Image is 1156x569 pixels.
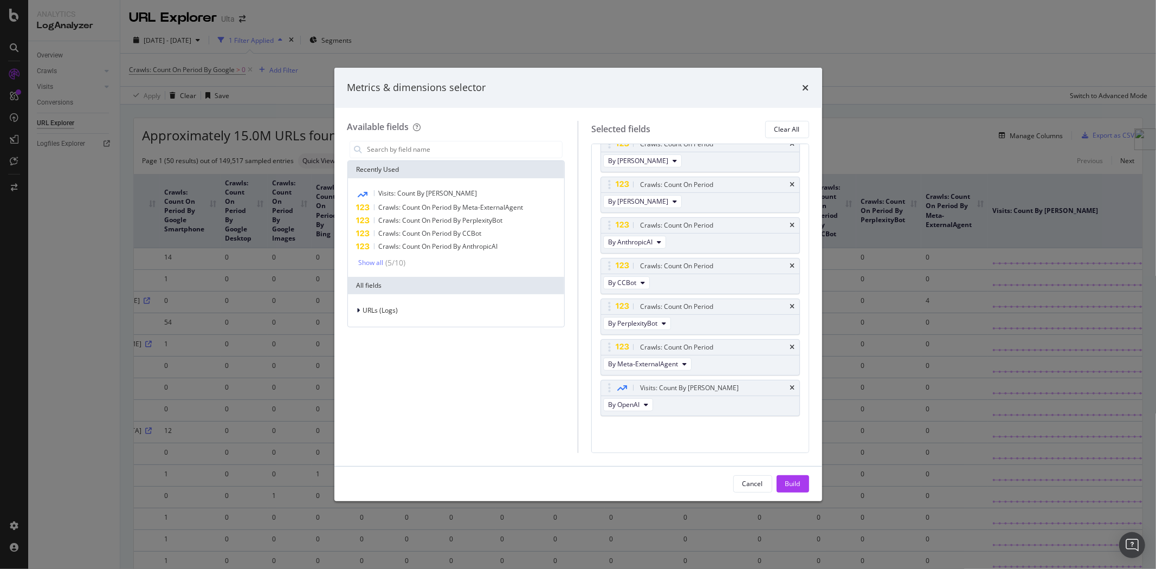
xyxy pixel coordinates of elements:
div: times [790,344,795,351]
div: times [790,222,795,229]
div: Crawls: Count On Period [640,220,713,231]
div: Visits: Count By [PERSON_NAME]timesBy OpenAI [600,380,800,416]
div: All fields [348,277,565,294]
div: Crawls: Count On Period [640,139,713,150]
div: ( 5 / 10 ) [384,257,406,268]
div: Crawls: Count On PeriodtimesBy [PERSON_NAME] [600,136,800,172]
div: Recently Used [348,161,565,178]
div: times [790,303,795,310]
div: Crawls: Count On PeriodtimesBy CCBot [600,258,800,294]
span: By ClaudeWeb [608,197,668,206]
div: Crawls: Count On PeriodtimesBy PerplexityBot [600,299,800,335]
div: Crawls: Count On Period [640,301,713,312]
div: Clear All [774,125,800,134]
div: Crawls: Count On Period [640,261,713,271]
button: By Meta-ExternalAgent [603,358,692,371]
div: modal [334,68,822,501]
button: Cancel [733,475,772,493]
span: URLs (Logs) [363,306,398,315]
span: By ClaudeBot [608,156,668,165]
input: Search by field name [366,141,563,158]
div: times [790,263,795,269]
span: By OpenAI [608,400,640,409]
div: Crawls: Count On Period [640,342,713,353]
span: Crawls: Count On Period By Meta-ExternalAgent [379,203,524,212]
div: Cancel [742,479,763,488]
button: Clear All [765,121,809,138]
div: times [803,81,809,95]
span: By CCBot [608,278,636,287]
span: Crawls: Count On Period By AnthropicAI [379,242,498,251]
span: By AnthropicAI [608,237,653,247]
span: Crawls: Count On Period By PerplexityBot [379,216,503,225]
button: Build [777,475,809,493]
button: By [PERSON_NAME] [603,195,682,208]
div: times [790,182,795,188]
div: times [790,141,795,147]
div: Available fields [347,121,409,133]
span: By Meta-ExternalAgent [608,359,678,368]
div: Crawls: Count On PeriodtimesBy [PERSON_NAME] [600,177,800,213]
button: By AnthropicAI [603,236,666,249]
button: By OpenAI [603,398,653,411]
div: Selected fields [591,123,650,135]
div: Crawls: Count On PeriodtimesBy Meta-ExternalAgent [600,339,800,376]
div: Crawls: Count On Period [640,179,713,190]
div: Open Intercom Messenger [1119,532,1145,558]
div: Show all [359,259,384,267]
div: Metrics & dimensions selector [347,81,486,95]
div: Crawls: Count On PeriodtimesBy AnthropicAI [600,217,800,254]
button: By PerplexityBot [603,317,671,330]
button: By CCBot [603,276,650,289]
span: Visits: Count By [PERSON_NAME] [379,189,477,198]
button: By [PERSON_NAME] [603,154,682,167]
div: Visits: Count By [PERSON_NAME] [640,383,739,393]
div: Build [785,479,800,488]
span: By PerplexityBot [608,319,657,328]
span: Crawls: Count On Period By CCBot [379,229,482,238]
div: times [790,385,795,391]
